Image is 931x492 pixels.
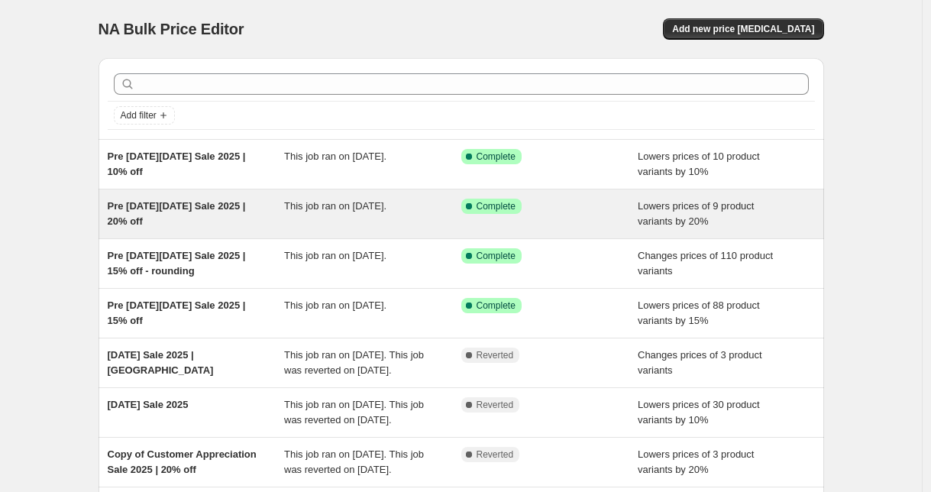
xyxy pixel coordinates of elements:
span: Lowers prices of 10 product variants by 10% [638,151,760,177]
span: Lowers prices of 88 product variants by 15% [638,299,760,326]
span: [DATE] Sale 2025 [108,399,189,410]
span: This job ran on [DATE]. This job was reverted on [DATE]. [284,448,424,475]
span: Lowers prices of 9 product variants by 20% [638,200,754,227]
span: Reverted [477,448,514,461]
span: This job ran on [DATE]. [284,299,386,311]
span: Complete [477,200,516,212]
span: Complete [477,250,516,262]
button: Add new price [MEDICAL_DATA] [663,18,823,40]
span: Add filter [121,109,157,121]
span: Lowers prices of 3 product variants by 20% [638,448,754,475]
button: Add filter [114,106,175,125]
span: Changes prices of 3 product variants [638,349,762,376]
span: This job ran on [DATE]. This job was reverted on [DATE]. [284,349,424,376]
span: Pre [DATE][DATE] Sale 2025 | 20% off [108,200,246,227]
span: Lowers prices of 30 product variants by 10% [638,399,760,426]
span: Pre [DATE][DATE] Sale 2025 | 15% off [108,299,246,326]
span: This job ran on [DATE]. This job was reverted on [DATE]. [284,399,424,426]
span: Complete [477,299,516,312]
span: [DATE] Sale 2025 | [GEOGRAPHIC_DATA] [108,349,214,376]
span: NA Bulk Price Editor [99,21,244,37]
span: Add new price [MEDICAL_DATA] [672,23,814,35]
span: Changes prices of 110 product variants [638,250,773,277]
span: This job ran on [DATE]. [284,200,386,212]
span: Reverted [477,349,514,361]
span: Pre [DATE][DATE] Sale 2025 | 10% off [108,151,246,177]
span: Complete [477,151,516,163]
span: Copy of Customer Appreciation Sale 2025 | 20% off [108,448,257,475]
span: This job ran on [DATE]. [284,151,386,162]
span: Pre [DATE][DATE] Sale 2025 | 15% off - rounding [108,250,246,277]
span: This job ran on [DATE]. [284,250,386,261]
span: Reverted [477,399,514,411]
